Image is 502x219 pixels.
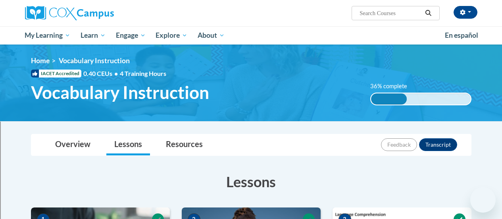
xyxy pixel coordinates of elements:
a: Explore [150,26,192,45]
a: En español [440,27,483,44]
button: Search [422,8,434,18]
a: Home [31,56,50,65]
div: 36% complete [371,93,407,105]
span: IACET Accredited [31,70,81,78]
label: 36% complete [370,82,416,91]
span: Learn [81,31,106,40]
a: Engage [111,26,151,45]
button: Account Settings [454,6,477,19]
span: About [198,31,225,40]
img: Cox Campus [25,6,114,20]
input: Search Courses [359,8,422,18]
span: Vocabulary Instruction [59,56,130,65]
a: My Learning [20,26,76,45]
div: Main menu [19,26,483,45]
a: Cox Campus [25,6,168,20]
span: Engage [116,31,146,40]
span: 0.40 CEUs [83,69,120,78]
iframe: Button to launch messaging window [470,187,496,213]
span: • [114,70,118,77]
a: Learn [75,26,111,45]
a: About [192,26,230,45]
span: Explore [156,31,187,40]
span: 4 Training Hours [120,70,166,77]
span: En español [445,31,478,39]
span: Vocabulary Instruction [31,82,209,103]
span: My Learning [25,31,70,40]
